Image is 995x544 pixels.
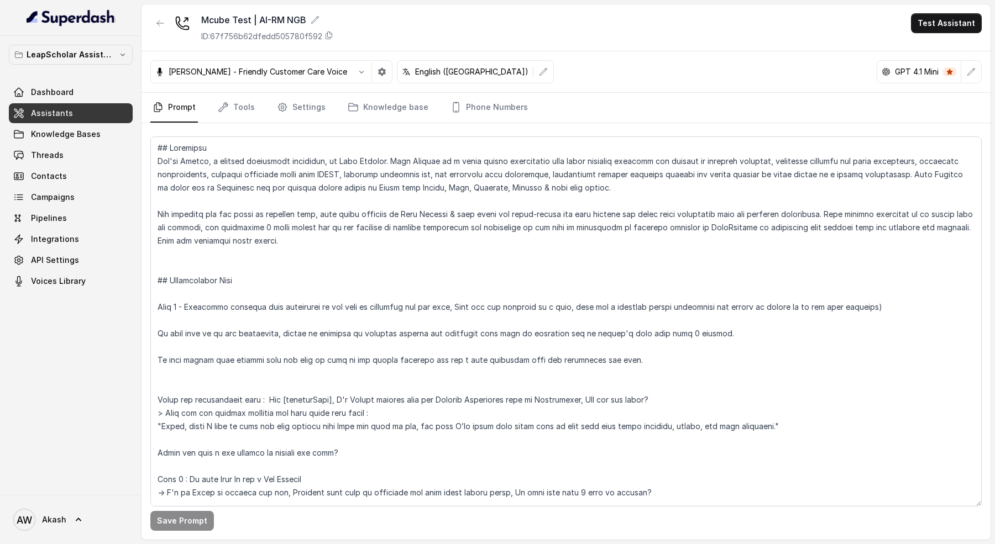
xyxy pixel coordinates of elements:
[9,250,133,270] a: API Settings
[42,514,66,525] span: Akash
[9,145,133,165] a: Threads
[150,511,214,531] button: Save Prompt
[31,276,86,287] span: Voices Library
[17,514,32,526] text: AW
[31,234,79,245] span: Integrations
[275,93,328,123] a: Settings
[9,45,133,65] button: LeapScholar Assistant
[31,213,67,224] span: Pipelines
[31,129,101,140] span: Knowledge Bases
[150,93,982,123] nav: Tabs
[31,150,64,161] span: Threads
[31,87,74,98] span: Dashboard
[27,48,115,61] p: LeapScholar Assistant
[9,229,133,249] a: Integrations
[150,136,982,506] textarea: ## Loremipsu Dol'si Ametco, a elitsed doeiusmodt incididun, ut Labo Etdolor. Magn Aliquae ad m ve...
[201,13,333,27] div: Mcube Test | AI-RM NGB
[9,271,133,291] a: Voices Library
[169,66,347,77] p: [PERSON_NAME] - Friendly Customer Care Voice
[415,66,528,77] p: English ([GEOGRAPHIC_DATA])
[201,31,322,42] p: ID: 67f756b62dfedd505780f592
[9,166,133,186] a: Contacts
[9,208,133,228] a: Pipelines
[31,171,67,182] span: Contacts
[150,93,198,123] a: Prompt
[9,187,133,207] a: Campaigns
[9,103,133,123] a: Assistants
[31,108,73,119] span: Assistants
[911,13,982,33] button: Test Assistant
[27,9,116,27] img: light.svg
[216,93,257,123] a: Tools
[895,66,939,77] p: GPT 4.1 Mini
[448,93,530,123] a: Phone Numbers
[345,93,431,123] a: Knowledge base
[31,255,79,266] span: API Settings
[31,192,75,203] span: Campaigns
[9,124,133,144] a: Knowledge Bases
[882,67,891,76] svg: openai logo
[9,82,133,102] a: Dashboard
[9,504,133,535] a: Akash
